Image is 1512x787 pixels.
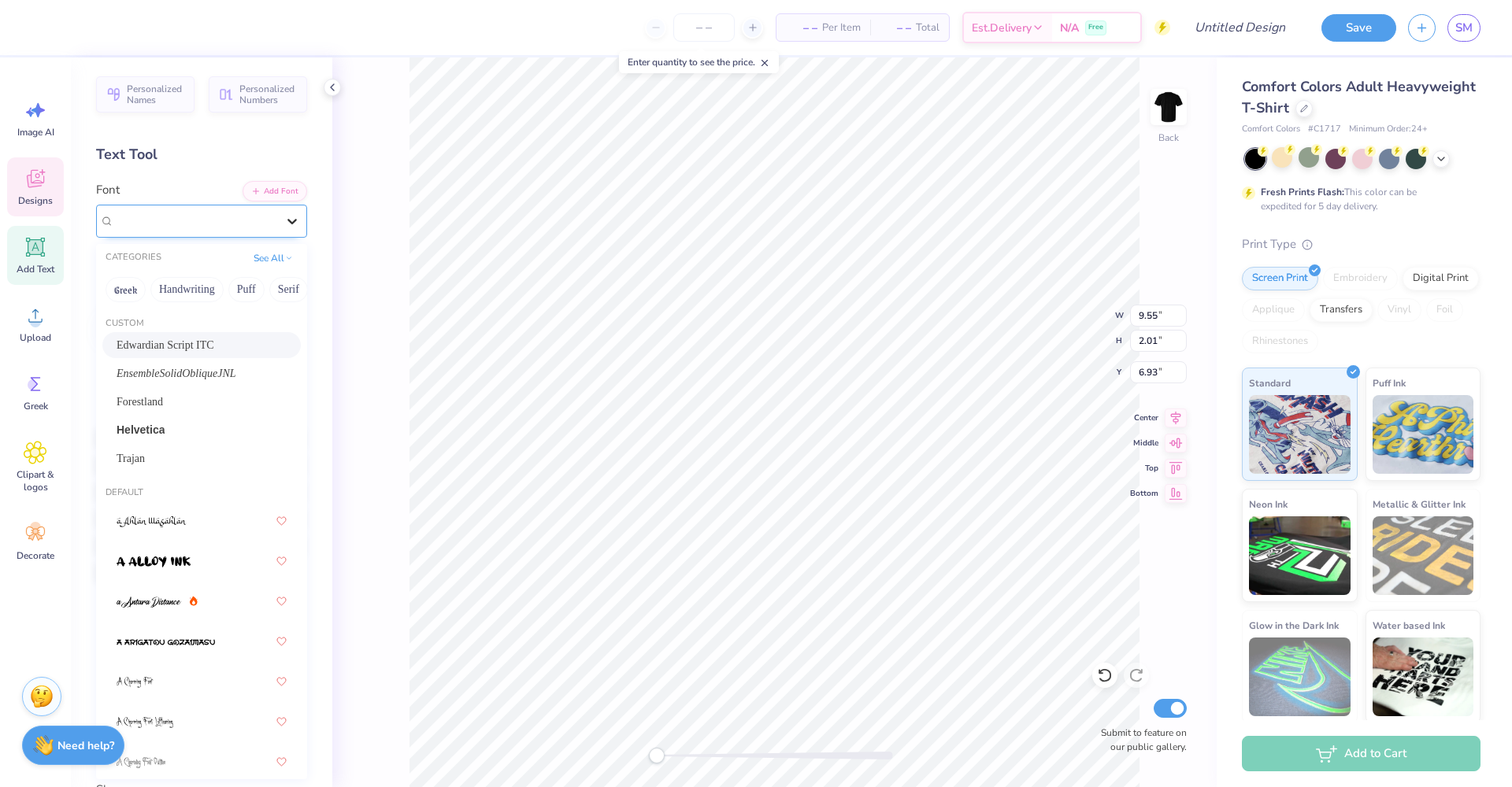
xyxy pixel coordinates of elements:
span: Per Item [822,20,861,36]
img: A Charming Font [117,677,154,688]
input: – – [673,13,735,42]
a: SM [1447,14,1480,42]
img: Water based Ink [1373,637,1474,716]
span: Standard [1249,375,1291,391]
button: Personalized Names [96,76,195,113]
span: Free [1088,22,1103,33]
div: Custom [96,317,307,331]
img: Puff Ink [1373,395,1474,474]
div: Accessibility label [649,748,665,763]
img: Back [1153,91,1184,123]
img: Neon Ink [1249,516,1351,595]
div: Enter quantity to see the price. [619,51,779,73]
span: Add Text [17,263,54,275]
button: Handwriting [150,277,224,302]
span: Comfort Colors [1242,123,1300,136]
span: Top [1130,462,1158,475]
button: Puff [228,277,265,302]
span: Middle [1130,437,1158,449]
span: Image AI [17,126,54,139]
div: Default [96,486,307,500]
span: Comfort Colors Adult Heavyweight T-Shirt [1242,77,1476,117]
img: Glow in the Dark Ink [1249,637,1351,716]
div: Rhinestones [1242,330,1318,353]
img: a Alloy Ink [117,556,191,567]
span: Personalized Numbers [239,83,298,105]
strong: Fresh Prints Flash: [1261,186,1344,198]
button: Serif [269,277,308,302]
span: Bottom [1130,487,1158,500]
span: SM [1455,19,1473,37]
button: See All [249,250,298,266]
button: Add Font [243,181,307,201]
span: N/A [1060,20,1079,36]
span: Upload [20,331,51,344]
span: Total [916,20,939,36]
span: # C1717 [1308,123,1341,136]
div: Embroidery [1323,267,1398,290]
label: Font [96,181,120,199]
label: Submit to feature on our public gallery. [1092,726,1187,754]
div: Back [1158,131,1179,145]
img: a Arigatou Gozaimasu [117,637,215,648]
img: Metallic & Glitter Ink [1373,516,1474,595]
div: Transfers [1310,298,1373,322]
span: Est. Delivery [972,20,1032,36]
img: A Charming Font Leftleaning [117,717,173,728]
div: This color can be expedited for 5 day delivery. [1261,185,1455,213]
div: Applique [1242,298,1305,322]
span: Edwardian Script ITC [117,337,214,353]
img: a Antara Distance [117,597,181,608]
span: Designs [18,194,53,207]
img: A Charming Font Outline [117,757,165,768]
span: Personalized Names [127,83,185,105]
div: Vinyl [1377,298,1421,322]
span: Minimum Order: 24 + [1349,123,1428,136]
div: Text Tool [96,144,307,165]
span: Puff Ink [1373,375,1406,391]
img: Standard [1249,395,1351,474]
span: – – [786,20,817,36]
span: Trajan [117,450,145,467]
input: Untitled Design [1182,12,1298,43]
div: Screen Print [1242,267,1318,290]
div: Print Type [1242,235,1480,253]
span: Glow in the Dark Ink [1249,617,1339,634]
span: Decorate [17,549,54,562]
span: EnsembleSolidObliqueJNL [117,365,236,382]
div: Digital Print [1403,267,1479,290]
div: Foil [1426,298,1463,322]
span: Clipart & logos [9,468,61,493]
span: Metallic & Glitter Ink [1373,496,1466,512]
button: Save [1321,14,1396,42]
span: Helvetica [117,422,165,438]
span: – – [880,20,911,36]
span: Forestland [117,393,163,410]
button: Greek [106,277,146,302]
span: Greek [24,400,48,412]
span: Center [1130,412,1158,424]
img: a Ahlan Wasahlan [117,516,187,527]
button: Personalized Numbers [209,76,307,113]
span: Water based Ink [1373,617,1445,634]
div: CATEGORIES [106,251,161,264]
strong: Need help? [57,738,114,753]
span: Neon Ink [1249,496,1288,512]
